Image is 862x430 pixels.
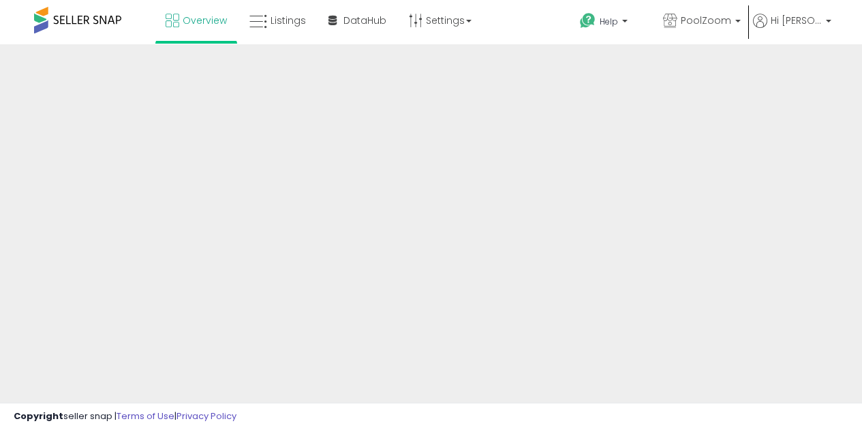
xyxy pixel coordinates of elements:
[569,2,651,44] a: Help
[14,410,236,423] div: seller snap | |
[271,14,306,27] span: Listings
[753,14,831,44] a: Hi [PERSON_NAME]
[771,14,822,27] span: Hi [PERSON_NAME]
[579,12,596,29] i: Get Help
[176,410,236,423] a: Privacy Policy
[343,14,386,27] span: DataHub
[14,410,63,423] strong: Copyright
[117,410,174,423] a: Terms of Use
[681,14,731,27] span: PoolZoom
[600,16,618,27] span: Help
[183,14,227,27] span: Overview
